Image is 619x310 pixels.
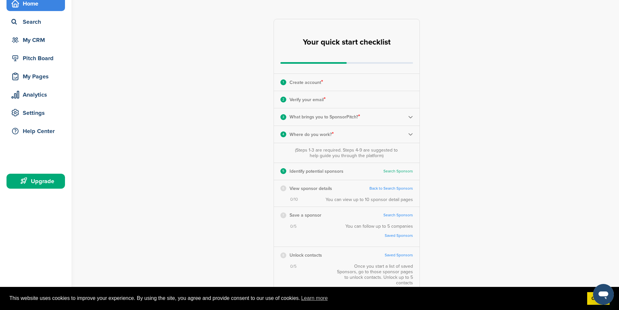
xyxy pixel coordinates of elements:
a: My Pages [6,69,65,84]
a: Saved Sponsors [385,253,413,258]
div: 7 [280,212,286,218]
div: 5 [280,168,286,174]
div: Once you start a list of saved Sponsors, go to those sponsor pages to unlock contacts. Unlock up ... [333,263,413,299]
div: My CRM [10,34,65,46]
a: Upgrade [6,174,65,189]
div: Search [10,16,65,28]
a: Search Sponsors [383,169,413,174]
span: 0/5 [290,264,297,269]
a: Saved Sponsors [352,233,413,238]
div: Upgrade [10,175,65,187]
p: Identify potential sponsors [290,167,343,175]
div: Analytics [10,89,65,101]
a: Settings [6,105,65,120]
p: What brings you to SponsorPitch? [290,113,360,121]
a: My CRM [6,33,65,47]
div: You can follow up to 5 companies [345,223,413,242]
div: My Pages [10,71,65,82]
span: 0/10 [290,197,298,202]
h2: Your quick start checklist [303,35,391,49]
img: Checklist arrow 2 [408,132,413,137]
a: Analytics [6,87,65,102]
p: Unlock contacts [290,251,322,259]
a: Search [6,14,65,29]
div: Help Center [10,125,65,137]
a: Pitch Board [6,51,65,66]
a: Help Center [6,124,65,139]
div: 6 [280,185,286,191]
div: 8 [280,252,286,258]
p: Where do you work? [290,130,334,139]
span: 0/5 [290,224,297,229]
span: This website uses cookies to improve your experience. By using the site, you agree and provide co... [9,293,582,303]
p: View sponsor details [290,184,332,193]
div: You can view up to 10 sponsor detail pages [326,197,413,202]
div: Pitch Board [10,52,65,64]
p: Verify your email [290,95,326,104]
div: (Steps 1-3 are required. Steps 4-9 are suggested to help guide you through the platform) [293,147,399,158]
a: dismiss cookie message [587,292,610,305]
p: Create account [290,78,323,87]
div: 2 [280,97,286,102]
div: Settings [10,107,65,119]
a: Search Sponsors [383,213,413,218]
p: Save a sponsor [290,211,321,219]
div: 3 [280,114,286,120]
a: Back to Search Sponsors [369,186,413,191]
div: 1 [280,79,286,85]
a: learn more about cookies [300,293,329,303]
img: Checklist arrow 2 [408,115,413,119]
iframe: Button to launch messaging window [593,284,614,305]
div: 4 [280,131,286,137]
